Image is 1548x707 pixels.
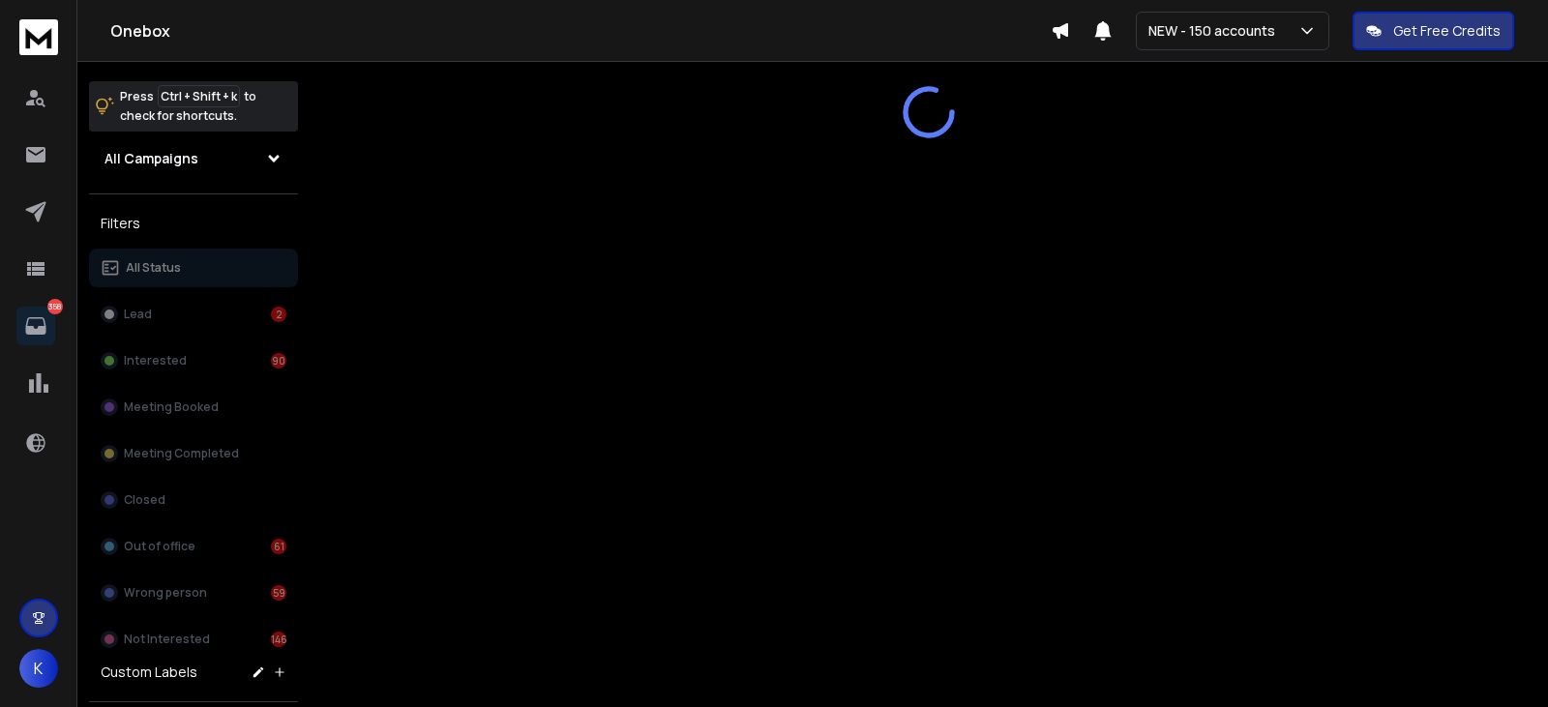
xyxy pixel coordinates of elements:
h3: Custom Labels [101,663,197,682]
p: Get Free Credits [1393,21,1501,41]
p: NEW - 150 accounts [1148,21,1283,41]
img: logo [19,19,58,55]
p: Press to check for shortcuts. [120,87,256,126]
button: All Campaigns [89,139,298,178]
button: K [19,649,58,688]
h1: All Campaigns [104,149,198,168]
a: 358 [16,307,55,345]
p: 358 [47,299,63,314]
h1: Onebox [110,19,1051,43]
h3: Filters [89,210,298,237]
span: Ctrl + Shift + k [158,85,240,107]
button: Get Free Credits [1353,12,1514,50]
